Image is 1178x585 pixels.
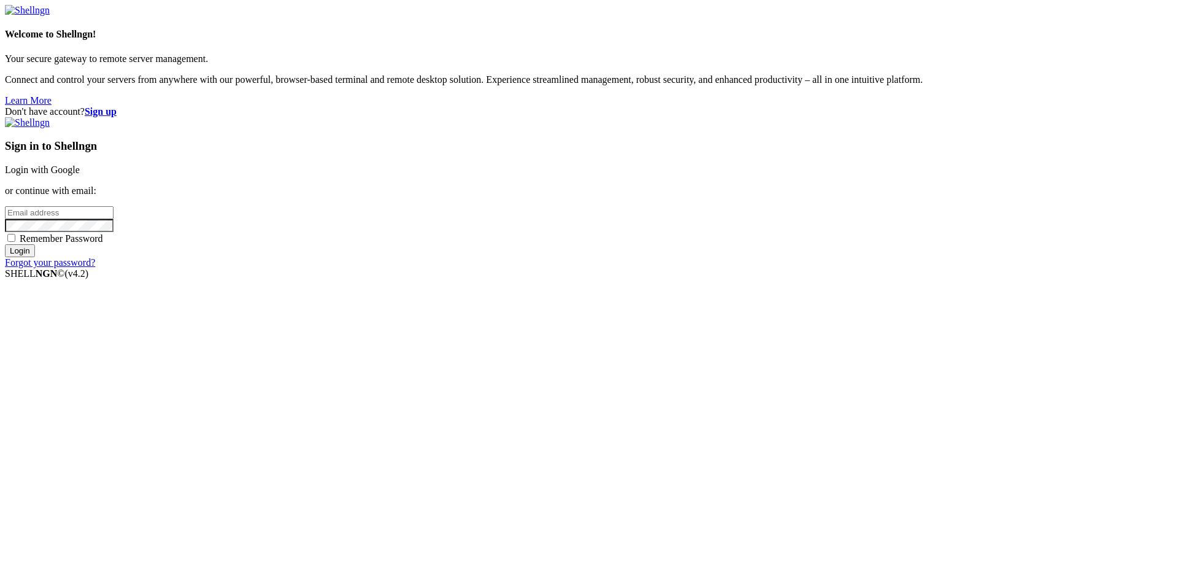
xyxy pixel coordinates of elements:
[5,117,50,128] img: Shellngn
[5,244,35,257] input: Login
[20,233,103,244] span: Remember Password
[5,95,52,106] a: Learn More
[5,29,1173,40] h4: Welcome to Shellngn!
[36,268,58,279] b: NGN
[5,74,1173,85] p: Connect and control your servers from anywhere with our powerful, browser-based terminal and remo...
[5,257,95,268] a: Forgot your password?
[5,139,1173,153] h3: Sign in to Shellngn
[65,268,89,279] span: 4.2.0
[5,165,80,175] a: Login with Google
[5,185,1173,196] p: or continue with email:
[5,268,88,279] span: SHELL ©
[5,53,1173,64] p: Your secure gateway to remote server management.
[5,206,114,219] input: Email address
[5,5,50,16] img: Shellngn
[7,234,15,242] input: Remember Password
[85,106,117,117] a: Sign up
[5,106,1173,117] div: Don't have account?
